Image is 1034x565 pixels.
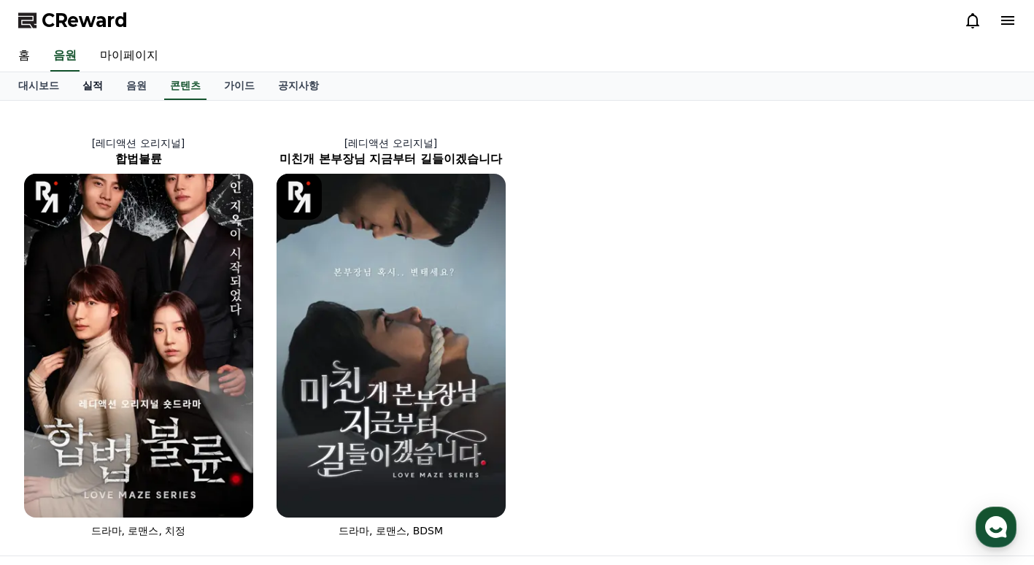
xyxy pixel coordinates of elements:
a: 공지사항 [266,72,331,100]
span: 홈 [46,466,55,477]
p: [레디액션 오리지널] [12,136,265,150]
a: 음원 [115,72,158,100]
span: 드라마, 로맨스, 치정 [91,525,186,537]
a: [레디액션 오리지널] 미친개 본부장님 지금부터 길들이겠습니다 미친개 본부장님 지금부터 길들이겠습니다 [object Object] Logo 드라마, 로맨스, BDSM [265,124,517,550]
a: 실적 [71,72,115,100]
h2: 합법불륜 [12,150,265,168]
a: 설정 [188,444,280,480]
a: 대화 [96,444,188,480]
p: [레디액션 오리지널] [265,136,517,150]
span: CReward [42,9,128,32]
span: 설정 [225,466,243,477]
a: 홈 [7,41,42,72]
a: 음원 [50,41,80,72]
a: 대시보드 [7,72,71,100]
img: [object Object] Logo [24,174,70,220]
img: 합법불륜 [24,174,253,518]
a: CReward [18,9,128,32]
img: 미친개 본부장님 지금부터 길들이겠습니다 [277,174,506,518]
a: 콘텐츠 [164,72,207,100]
span: 대화 [134,466,151,478]
span: 드라마, 로맨스, BDSM [339,525,443,537]
h2: 미친개 본부장님 지금부터 길들이겠습니다 [265,150,517,168]
a: 홈 [4,444,96,480]
a: 가이드 [212,72,266,100]
a: 마이페이지 [88,41,170,72]
a: [레디액션 오리지널] 합법불륜 합법불륜 [object Object] Logo 드라마, 로맨스, 치정 [12,124,265,550]
img: [object Object] Logo [277,174,323,220]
